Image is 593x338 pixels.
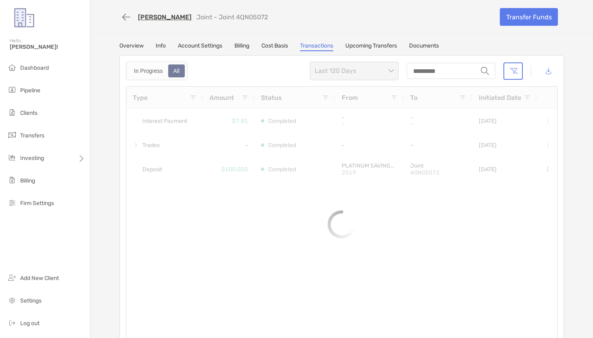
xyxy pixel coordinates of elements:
[500,8,558,26] a: Transfer Funds
[7,85,17,95] img: pipeline icon
[7,198,17,207] img: firm-settings icon
[7,62,17,72] img: dashboard icon
[261,42,288,51] a: Cost Basis
[138,13,192,21] a: [PERSON_NAME]
[126,62,188,80] div: segmented control
[7,273,17,282] img: add_new_client icon
[20,110,38,116] span: Clients
[481,67,489,75] img: input icon
[7,175,17,185] img: billing icon
[345,42,397,51] a: Upcoming Transfers
[10,3,39,32] img: Zoe Logo
[7,318,17,328] img: logout icon
[156,42,166,51] a: Info
[20,297,42,304] span: Settings
[129,65,167,77] div: In Progress
[20,155,44,162] span: Investing
[119,42,144,51] a: Overview
[7,153,17,162] img: investing icon
[20,177,35,184] span: Billing
[7,108,17,117] img: clients icon
[300,42,333,51] a: Transactions
[20,275,59,282] span: Add New Client
[7,130,17,140] img: transfers icon
[178,42,222,51] a: Account Settings
[315,62,394,80] span: Last 120 Days
[10,44,85,50] span: [PERSON_NAME]!
[409,42,439,51] a: Documents
[20,64,49,71] span: Dashboard
[20,132,44,139] span: Transfers
[20,200,54,207] span: Firm Settings
[169,65,184,77] div: All
[7,295,17,305] img: settings icon
[20,320,40,327] span: Log out
[503,62,523,80] button: Clear filters
[196,13,268,21] p: Joint - Joint 4QN05072
[20,87,40,94] span: Pipeline
[234,42,249,51] a: Billing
